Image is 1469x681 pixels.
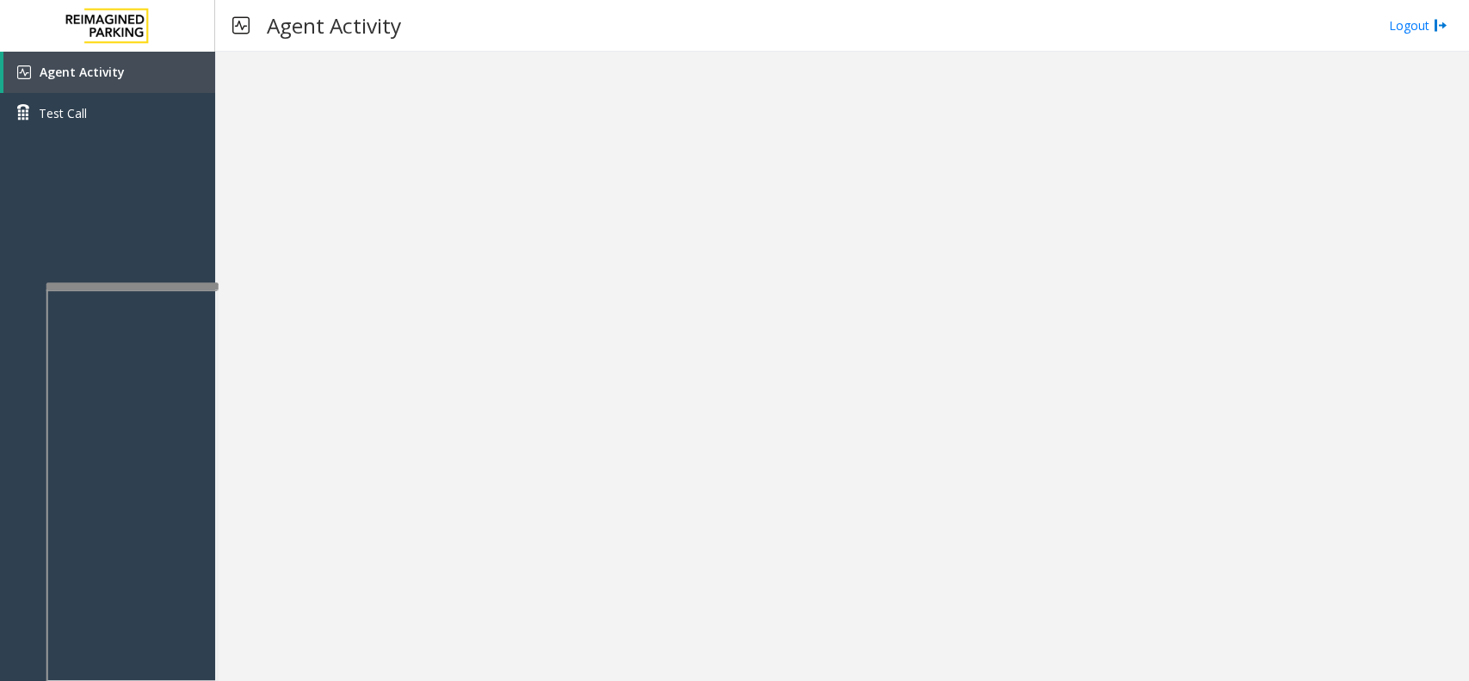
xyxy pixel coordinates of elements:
[258,4,410,46] h3: Agent Activity
[3,52,215,93] a: Agent Activity
[1389,16,1447,34] a: Logout
[39,104,87,122] span: Test Call
[232,4,250,46] img: pageIcon
[1434,16,1447,34] img: logout
[17,65,31,79] img: 'icon'
[40,64,125,80] span: Agent Activity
